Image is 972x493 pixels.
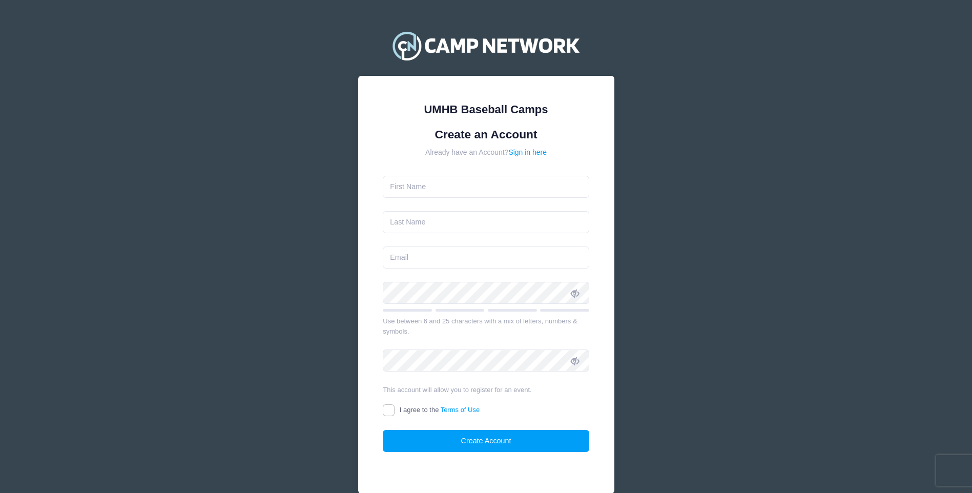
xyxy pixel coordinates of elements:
input: First Name [383,176,589,198]
button: Create Account [383,430,589,452]
img: Camp Network [388,25,584,66]
a: Terms of Use [441,406,480,414]
div: UMHB Baseball Camps [383,101,589,118]
input: Email [383,246,589,269]
div: Already have an Account? [383,147,589,158]
a: Sign in here [508,148,547,156]
span: I agree to the [400,406,480,414]
h1: Create an Account [383,128,589,141]
div: This account will allow you to register for an event. [383,385,589,395]
input: I agree to theTerms of Use [383,404,395,416]
div: Use between 6 and 25 characters with a mix of letters, numbers & symbols. [383,316,589,336]
input: Last Name [383,211,589,233]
